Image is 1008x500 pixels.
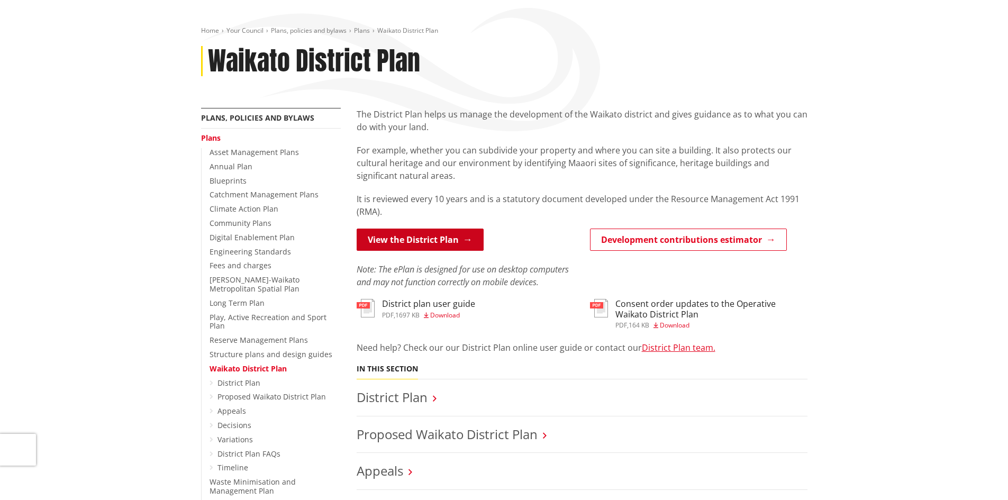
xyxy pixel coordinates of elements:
[660,321,689,330] span: Download
[590,299,807,328] a: Consent order updates to the Operative Waikato District Plan pdf,164 KB Download
[354,26,370,35] a: Plans
[357,263,569,288] em: Note: The ePlan is designed for use on desktop computers and may not function correctly on mobile...
[210,189,319,199] a: Catchment Management Plans
[201,26,807,35] nav: breadcrumb
[395,311,420,320] span: 1697 KB
[615,322,807,329] div: ,
[210,349,332,359] a: Structure plans and design guides
[210,260,271,270] a: Fees and charges
[642,342,715,353] a: District Plan team.
[201,26,219,35] a: Home
[210,298,265,308] a: Long Term Plan
[357,425,538,443] a: Proposed Waikato District Plan
[210,335,308,345] a: Reserve Management Plans
[357,365,418,374] h5: In this section
[357,144,807,182] p: For example, whether you can subdivide your property and where you can site a building. It also p...
[217,392,326,402] a: Proposed Waikato District Plan
[210,232,295,242] a: Digital Enablement Plan
[210,176,247,186] a: Blueprints
[430,311,460,320] span: Download
[210,477,296,496] a: Waste Minimisation and Management Plan
[217,462,248,472] a: Timeline
[201,133,221,143] a: Plans
[217,449,280,459] a: District Plan FAQs
[382,312,475,319] div: ,
[201,113,314,123] a: Plans, policies and bylaws
[357,299,475,318] a: District plan user guide pdf,1697 KB Download
[590,229,787,251] a: Development contributions estimator
[210,204,278,214] a: Climate Action Plan
[357,341,807,354] p: Need help? Check our our District Plan online user guide or contact our
[615,299,807,319] h3: Consent order updates to the Operative Waikato District Plan
[629,321,649,330] span: 164 KB
[357,193,807,218] p: It is reviewed every 10 years and is a statutory document developed under the Resource Management...
[217,406,246,416] a: Appeals
[210,218,271,228] a: Community Plans
[357,462,403,479] a: Appeals
[210,161,252,171] a: Annual Plan
[382,311,394,320] span: pdf
[208,46,420,77] h1: Waikato District Plan
[210,275,299,294] a: [PERSON_NAME]-Waikato Metropolitan Spatial Plan
[271,26,347,35] a: Plans, policies and bylaws
[357,229,484,251] a: View the District Plan
[217,434,253,444] a: Variations
[210,312,326,331] a: Play, Active Recreation and Sport Plan
[959,456,997,494] iframe: Messenger Launcher
[377,26,438,35] span: Waikato District Plan
[210,363,287,374] a: Waikato District Plan
[210,247,291,257] a: Engineering Standards
[590,299,608,317] img: document-pdf.svg
[357,388,428,406] a: District Plan
[357,108,807,133] p: The District Plan helps us manage the development of the Waikato district and gives guidance as t...
[210,147,299,157] a: Asset Management Plans
[217,378,260,388] a: District Plan
[382,299,475,309] h3: District plan user guide
[615,321,627,330] span: pdf
[217,420,251,430] a: Decisions
[226,26,264,35] a: Your Council
[357,299,375,317] img: document-pdf.svg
